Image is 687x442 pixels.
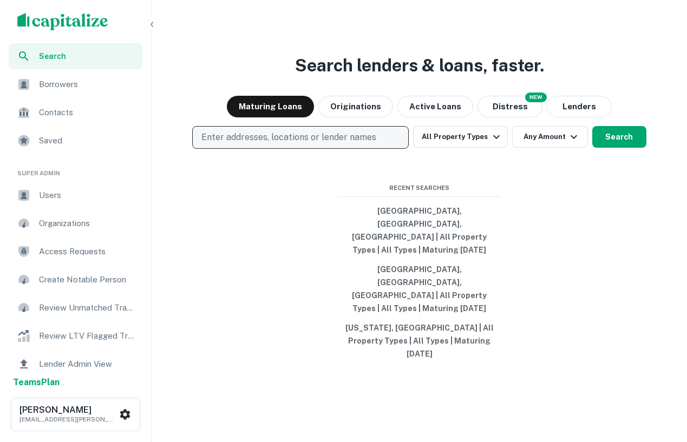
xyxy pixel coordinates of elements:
p: [EMAIL_ADDRESS][PERSON_NAME][DOMAIN_NAME] [19,414,117,424]
a: Contacts [9,100,142,126]
h3: Search lenders & loans, faster. [295,52,544,78]
span: Search [39,50,136,62]
li: Super Admin [9,156,142,182]
a: Access Requests [9,239,142,265]
button: Enter addresses, locations or lender names [192,126,409,149]
a: Saved [9,128,142,154]
button: [US_STATE], [GEOGRAPHIC_DATA] | All Property Types | All Types | Maturing [DATE] [338,318,501,364]
button: Maturing Loans [227,96,314,117]
span: Users [39,189,136,202]
a: Organizations [9,210,142,236]
button: Search distressed loans with lien and other non-mortgage details. [477,96,542,117]
img: capitalize-logo.png [17,13,108,30]
a: Review LTV Flagged Transactions [9,323,142,349]
button: All Property Types [413,126,507,148]
a: TeamsPlan [13,376,60,389]
span: Saved [39,134,136,147]
span: Access Requests [39,245,136,258]
a: Review Unmatched Transactions [9,295,142,321]
strong: Teams Plan [13,377,60,387]
button: Active Loans [397,96,473,117]
button: Any Amount [512,126,588,148]
div: NEW [525,93,547,102]
button: Originations [318,96,393,117]
span: Create Notable Person [39,273,136,286]
a: Create Notable Person [9,267,142,293]
span: Lender Admin View [39,358,136,371]
button: Lenders [547,96,612,117]
a: Users [9,182,142,208]
iframe: Chat Widget [633,355,687,407]
span: Contacts [39,106,136,119]
button: [GEOGRAPHIC_DATA], [GEOGRAPHIC_DATA], [GEOGRAPHIC_DATA] | All Property Types | All Types | Maturi... [338,260,501,318]
span: Organizations [39,217,136,230]
a: Lender Admin View [9,351,142,377]
h6: [PERSON_NAME] [19,406,117,414]
a: Borrowers [9,71,142,97]
span: Review LTV Flagged Transactions [39,329,136,342]
span: Review Unmatched Transactions [39,301,136,314]
button: [PERSON_NAME][EMAIL_ADDRESS][PERSON_NAME][DOMAIN_NAME] [11,398,140,431]
p: Enter addresses, locations or lender names [201,131,376,144]
span: Borrowers [39,78,136,91]
a: Search [9,43,142,69]
button: [GEOGRAPHIC_DATA], [GEOGRAPHIC_DATA], [GEOGRAPHIC_DATA] | All Property Types | All Types | Maturi... [338,201,501,260]
button: Search [592,126,646,148]
span: Recent Searches [338,183,501,193]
